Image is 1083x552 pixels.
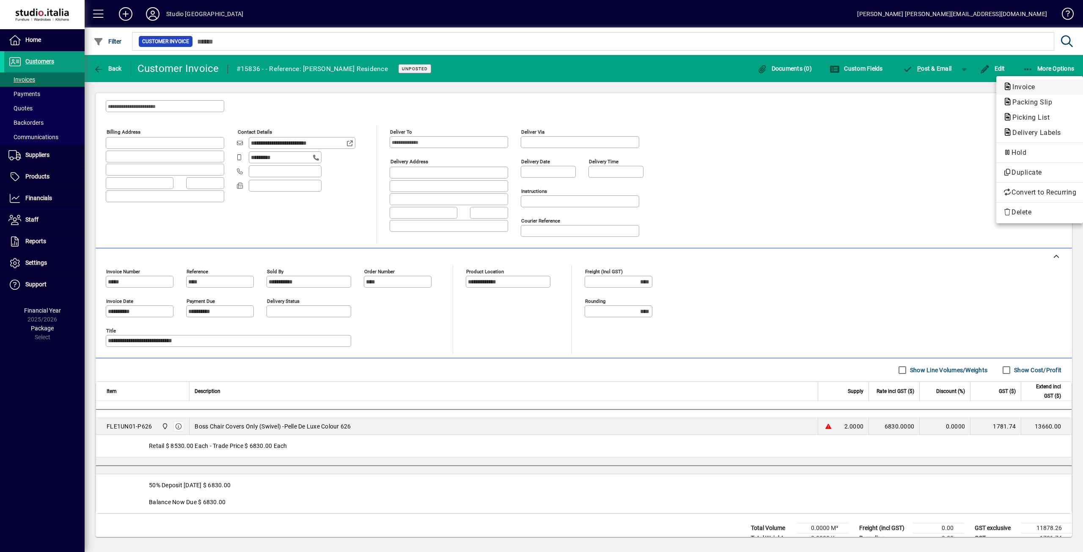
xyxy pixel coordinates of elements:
span: Delete [1003,207,1076,217]
span: Invoice [1003,83,1039,91]
span: Duplicate [1003,168,1076,178]
span: Packing Slip [1003,98,1056,106]
span: Convert to Recurring [1003,187,1076,198]
span: Picking List [1003,113,1054,121]
span: Delivery Labels [1003,129,1065,137]
span: Hold [1003,148,1076,158]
